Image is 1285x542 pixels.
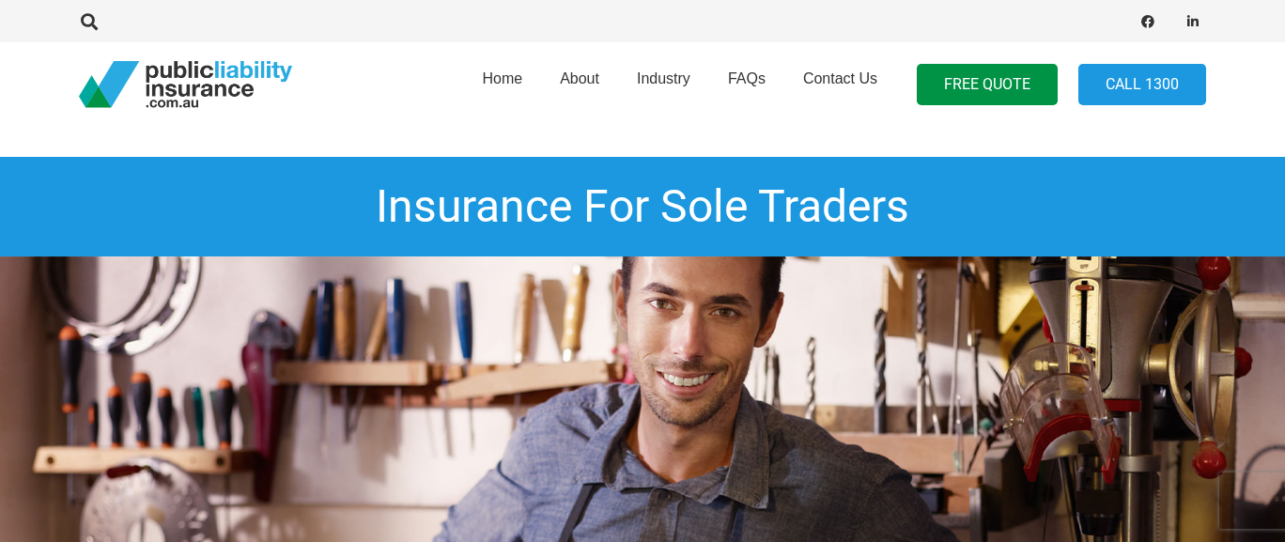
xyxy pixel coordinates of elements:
a: Facebook [1135,8,1161,35]
a: Search [70,13,108,30]
span: About [560,70,599,86]
span: Home [482,70,522,86]
a: Contact Us [784,37,896,132]
a: LinkedIn [1180,8,1206,35]
a: Industry [618,37,709,132]
a: FREE QUOTE [917,64,1058,106]
a: pli_logotransparent [79,61,292,108]
span: FAQs [728,70,766,86]
a: About [541,37,618,132]
a: Call 1300 [1078,64,1206,106]
span: Contact Us [803,70,877,86]
span: Industry [637,70,690,86]
a: Home [463,37,541,132]
a: FAQs [709,37,784,132]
